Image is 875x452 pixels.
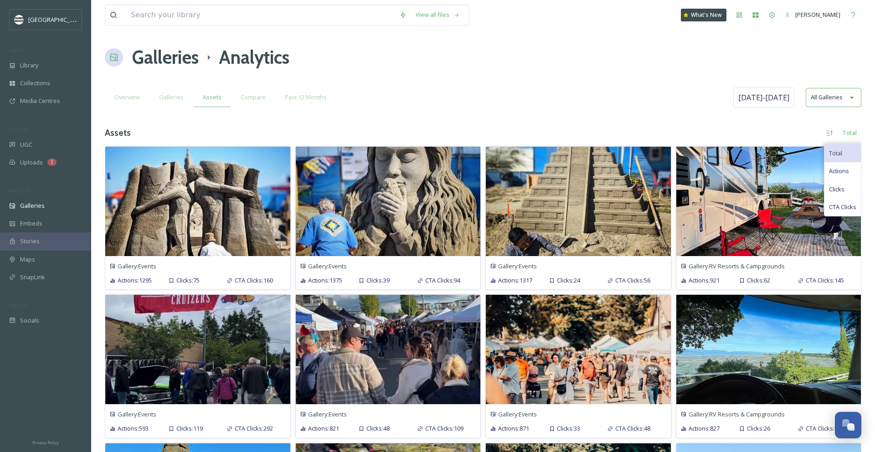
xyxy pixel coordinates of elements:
span: Maps [20,255,35,264]
span: Past 12 Months [285,93,327,102]
span: Galleries [20,201,45,210]
h1: Analytics [219,44,289,71]
span: Actions: 1317 [498,276,532,285]
span: Embeds [20,219,42,228]
a: Gallery:EventsActions:1317Clicks:24CTA Clicks:56 [485,146,671,290]
span: CTA Clicks: 109 [425,424,463,433]
a: Gallery:EventsActions:1375Clicks:39CTA Clicks:94 [295,146,481,290]
span: MEDIA [9,47,25,54]
a: Gallery:RV Resorts & CampgroundsActions:827Clicks:26CTA Clicks:75 [676,294,862,438]
span: Clicks: 62 [747,276,770,285]
span: Media Centres [20,97,60,105]
span: Stories [20,237,40,246]
span: CTA Clicks [829,203,856,211]
span: Clicks: 33 [557,424,580,433]
span: Clicks: 24 [557,276,580,285]
span: SnapLink [20,273,45,282]
span: Actions [829,167,849,175]
span: Galleries [159,93,184,102]
span: Gallery: Events [118,410,156,418]
span: CTA Clicks: 48 [615,424,650,433]
div: Total [838,124,861,142]
span: Actions: 871 [498,424,529,433]
span: Gallery: Events [498,262,537,270]
span: Gallery: Events [308,410,347,418]
span: Clicks: 26 [747,424,770,433]
span: Gallery: Events [118,262,156,270]
span: Library [20,61,38,70]
span: Total [829,149,842,158]
span: Actions: 1375 [308,276,342,285]
a: Gallery:EventsActions:821Clicks:48CTA Clicks:109 [295,294,481,438]
a: Gallery:EventsActions:1295Clicks:75CTA Clicks:160 [105,146,291,290]
span: Overview [114,93,140,102]
span: Clicks: 119 [176,424,203,433]
a: Gallery:EventsActions:871Clicks:33CTA Clicks:48 [485,294,671,438]
span: Gallery: RV Resorts & Campgrounds [689,410,785,418]
span: Actions: 1295 [118,276,152,285]
span: [PERSON_NAME] [795,10,840,19]
span: Gallery: Events [498,410,537,418]
span: CTA Clicks: 292 [235,424,273,433]
img: c073e34d-6119-4e13-ab89-3c334f73b775.jpg [486,147,671,256]
button: Open Chat [835,412,861,438]
a: Galleries [132,44,199,71]
img: 1be94c68-abbb-4847-8c1a-0c7fb9444627.jpg [676,147,861,256]
a: Gallery:RV Resorts & CampgroundsActions:921Clicks:62CTA Clicks:145 [676,146,862,290]
a: Gallery:EventsActions:593Clicks:119CTA Clicks:292 [105,294,291,438]
a: Privacy Policy [32,437,59,447]
span: CTA Clicks: 94 [425,276,460,285]
img: f89354da-913d-4e91-bc2e-5af6df33c272.jpg [296,147,481,256]
img: 42a5164b-2c13-4466-a90d-56aa203f3ac6.jpg [105,295,290,404]
span: Privacy Policy [32,440,59,446]
span: Actions: 921 [689,276,720,285]
span: Actions: 593 [118,424,149,433]
span: Actions: 827 [689,424,720,433]
h3: Assets [105,126,131,139]
span: Compare [241,93,266,102]
span: Assets [203,93,221,102]
span: CTA Clicks: 160 [235,276,273,285]
input: Search your library [126,5,395,25]
button: All Galleries [806,88,861,107]
span: Socials [20,316,39,325]
img: 8bc96f85-d590-4a32-8599-903128ae28d5.jpg [296,295,481,404]
a: View all files [411,6,464,24]
span: Uploads [20,158,43,167]
img: cbc1e5d8-dfed-4339-8e59-286bd10090dd.jpg [105,147,290,256]
img: 6e8acb20-3123-41ad-9a37-8f795c8dd302.jpg [486,295,671,404]
span: [GEOGRAPHIC_DATA] Tourism [28,15,110,24]
span: Actions: 821 [308,424,339,433]
span: Clicks [829,185,844,194]
div: 1 [47,159,57,166]
a: [PERSON_NAME] [780,6,845,24]
span: SOCIALS [9,302,27,309]
span: UGC [20,140,32,149]
img: parks%20beach.jpg [15,15,24,24]
span: WIDGETS [9,187,30,194]
span: CTA Clicks: 145 [806,276,844,285]
span: [DATE] - [DATE] [738,92,789,103]
span: COLLECT [9,126,29,133]
span: Clicks: 75 [176,276,200,285]
span: Gallery: Events [308,262,347,270]
img: 81d44adf-9499-489b-abd9-bd879e5b6f48.jpg [676,295,861,404]
span: CTA Clicks: 75 [806,424,841,433]
span: Gallery: RV Resorts & Campgrounds [689,262,785,270]
span: Collections [20,79,50,87]
span: Clicks: 48 [366,424,390,433]
a: What's New [681,9,726,21]
span: Clicks: 39 [366,276,390,285]
span: CTA Clicks: 56 [615,276,650,285]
